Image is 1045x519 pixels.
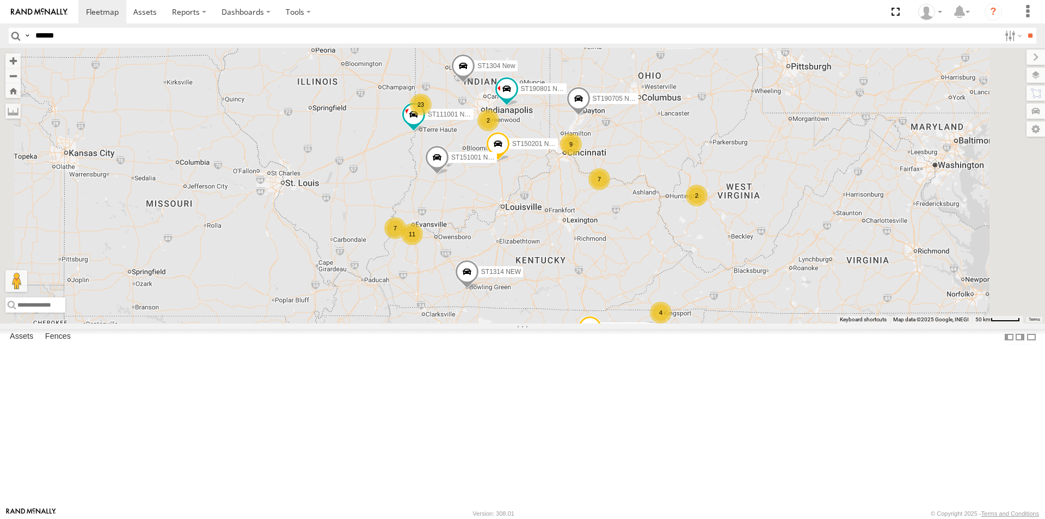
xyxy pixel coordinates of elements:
div: 2 [477,109,499,131]
span: ST151001 NEW 11-2023 [451,154,524,161]
button: Keyboard shortcuts [840,316,887,323]
span: 50 km [975,316,991,322]
div: 4 [650,302,672,323]
i: ? [985,3,1002,21]
div: 11 [401,223,423,245]
label: Measure [5,103,21,119]
label: Dock Summary Table to the Left [1004,329,1015,345]
span: ST190801 NEW [521,85,568,93]
a: Terms (opens in new tab) [1029,317,1040,321]
button: Map Scale: 50 km per 50 pixels [972,316,1023,323]
div: 7 [588,168,610,190]
span: ST1314 NEW [481,268,521,276]
div: © Copyright 2025 - [931,510,1039,517]
label: Dock Summary Table to the Right [1015,329,1025,345]
label: Fences [40,329,76,345]
span: ST190705 NEW [593,95,640,102]
div: 9 [560,133,582,155]
span: ST111001 NEW [428,111,475,118]
button: Zoom out [5,68,21,83]
label: Hide Summary Table [1026,329,1037,345]
a: Visit our Website [6,508,56,519]
span: Map data ©2025 Google, INEGI [893,316,969,322]
a: Terms and Conditions [981,510,1039,517]
button: Drag Pegman onto the map to open Street View [5,270,27,292]
div: 7 [384,217,406,239]
img: rand-logo.svg [11,8,67,16]
label: Search Filter Options [1000,28,1024,44]
span: ST150201 NEW [512,140,560,148]
label: Search Query [23,28,32,44]
div: Version: 308.01 [473,510,514,517]
button: Zoom Home [5,83,21,98]
span: ST1304 New [477,62,515,70]
div: 23 [410,94,432,115]
button: Zoom in [5,53,21,68]
label: Assets [4,329,39,345]
div: 2 [686,185,708,206]
div: Sharon Wilcher [914,4,946,20]
label: Map Settings [1026,121,1045,137]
